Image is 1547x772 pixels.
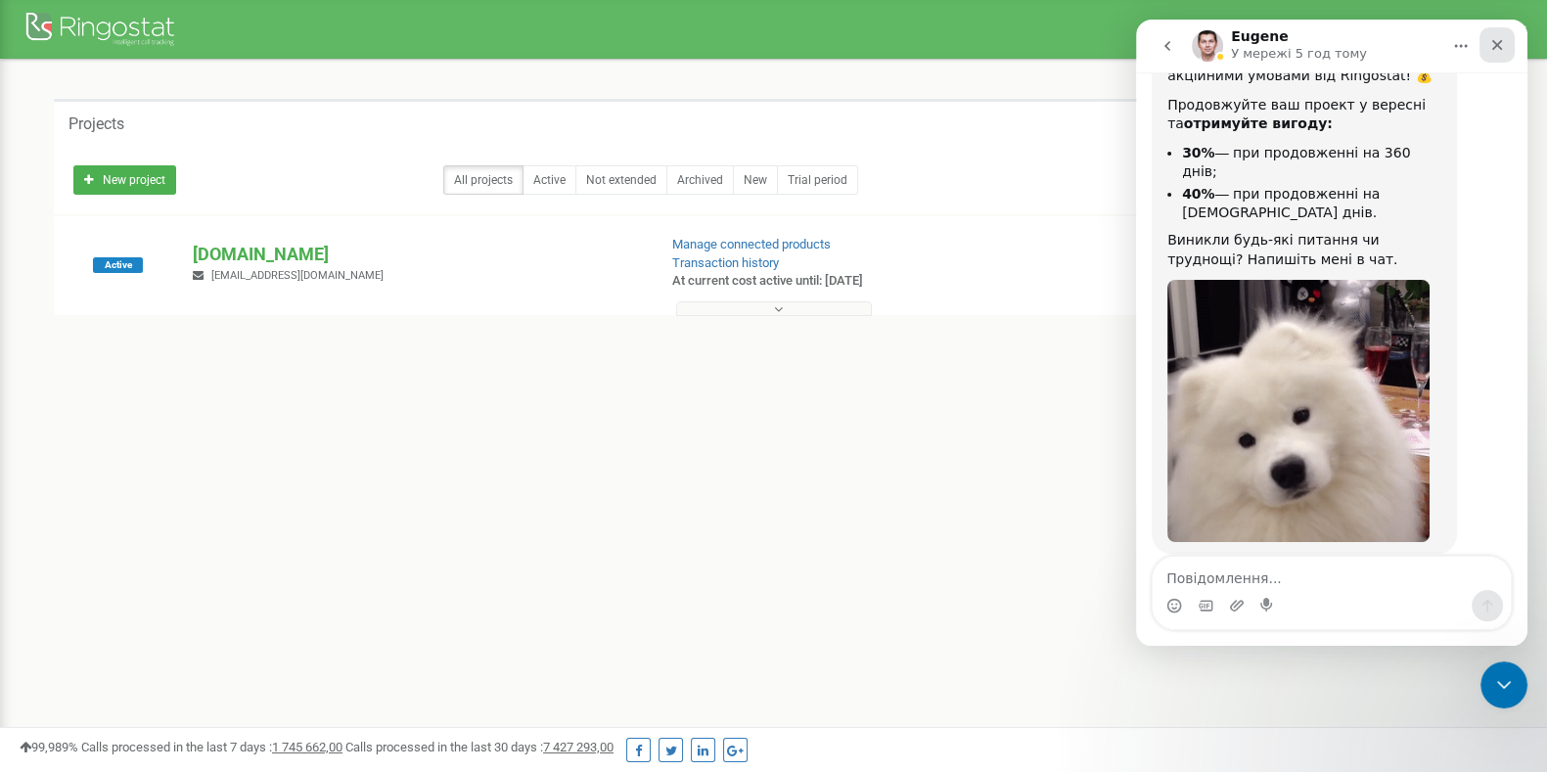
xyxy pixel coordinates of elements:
a: Trial period [777,165,858,195]
div: Продовжуйте ваш проект у вересні та [31,76,305,114]
b: 40% [46,166,79,182]
u: 7 427 293,00 [543,740,614,754]
b: 30% [46,125,79,141]
span: Calls processed in the last 7 days : [81,740,342,754]
button: Надіслати повідомлення… [336,570,367,602]
button: Start recording [124,578,140,594]
a: Manage connected products [672,237,831,251]
u: 1 745 662,00 [272,740,342,754]
a: All projects [443,165,523,195]
b: отримуйте вигоду: [48,96,197,112]
a: Archived [666,165,734,195]
li: ― при продовженні на [DEMOGRAPHIC_DATA] днів. [46,165,305,202]
div: Виникли будь-які питання чи труднощі? Напишіть мені в чат. [31,211,305,250]
span: 99,989% [20,740,78,754]
span: Calls processed in the last 30 days : [345,740,614,754]
iframe: Intercom live chat [1480,661,1527,708]
a: New project [73,165,176,195]
button: вибір GIF-файлів [62,578,77,594]
a: Transaction history [672,255,779,270]
button: Завантажити вкладений файл [93,578,109,594]
p: At current cost active until: [DATE] [672,272,1000,291]
li: ― при продовженні на 360 днів; [46,124,305,160]
a: New [733,165,778,195]
span: Active [93,257,143,273]
p: [DOMAIN_NAME] [193,242,640,267]
iframe: Intercom live chat [1136,20,1527,646]
h5: Projects [68,115,124,133]
a: Not extended [575,165,667,195]
a: Active [523,165,576,195]
button: Вибір емодзі [30,578,46,594]
textarea: Повідомлення... [17,537,375,570]
span: [EMAIL_ADDRESS][DOMAIN_NAME] [211,269,384,282]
